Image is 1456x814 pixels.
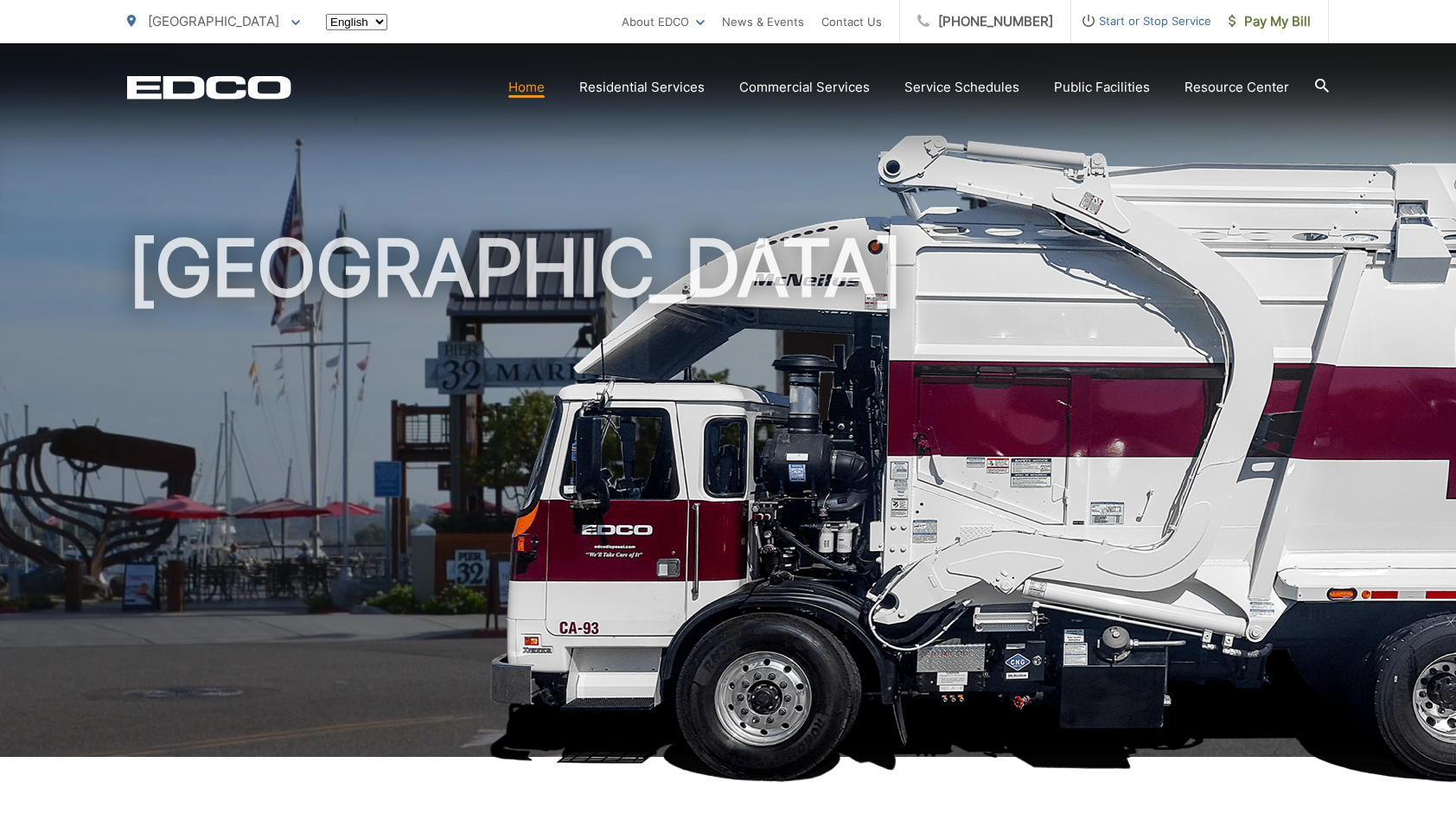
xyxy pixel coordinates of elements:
[1054,77,1150,98] a: Public Facilities
[821,11,882,32] a: Contact Us
[508,77,545,98] a: Home
[127,75,291,99] a: EDCD logo. Return to the homepage.
[326,14,387,30] select: Select a language
[148,13,279,29] span: [GEOGRAPHIC_DATA]
[739,77,870,98] a: Commercial Services
[579,77,705,98] a: Residential Services
[622,11,705,32] a: About EDCO
[722,11,804,32] a: News & Events
[904,77,1019,98] a: Service Schedules
[1185,77,1289,98] a: Resource Center
[127,225,1329,772] h1: [GEOGRAPHIC_DATA]
[1229,11,1311,32] span: Pay My Bill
